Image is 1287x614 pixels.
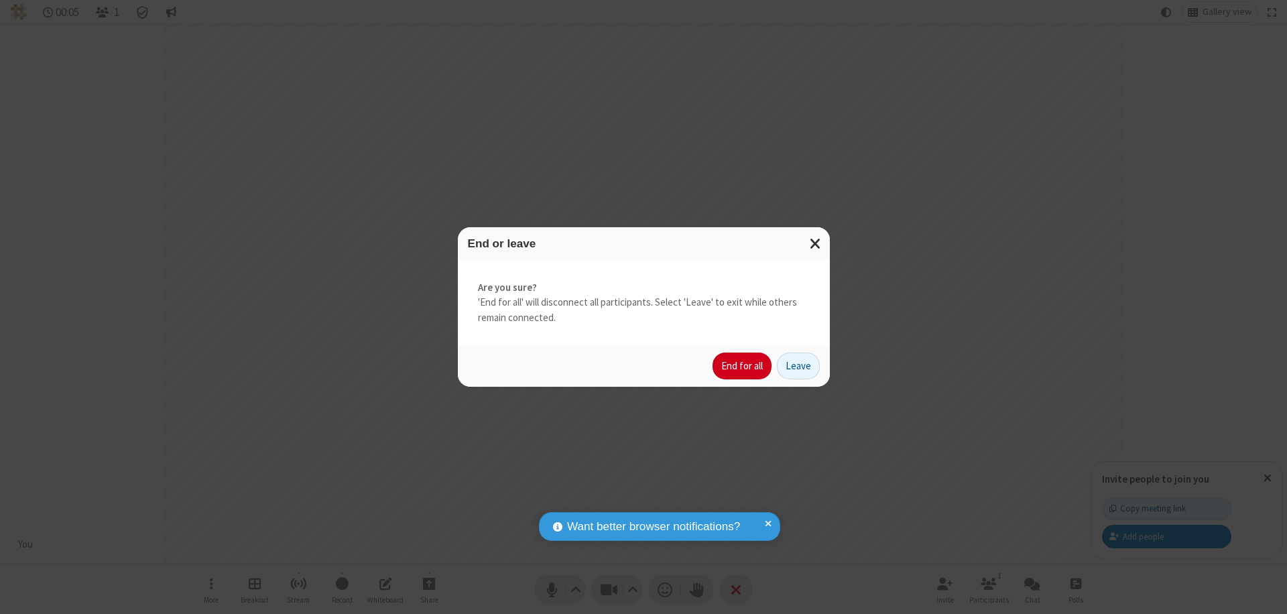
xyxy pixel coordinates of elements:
button: End for all [713,353,772,379]
span: Want better browser notifications? [567,518,740,536]
div: 'End for all' will disconnect all participants. Select 'Leave' to exit while others remain connec... [458,260,830,346]
h3: End or leave [468,237,820,250]
button: Close modal [802,227,830,260]
button: Leave [777,353,820,379]
strong: Are you sure? [478,280,810,296]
